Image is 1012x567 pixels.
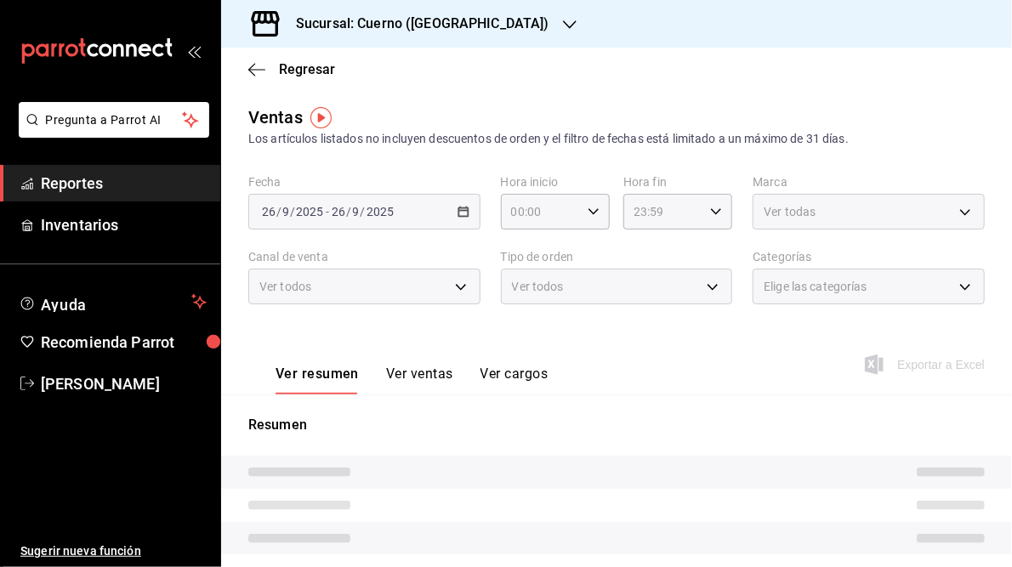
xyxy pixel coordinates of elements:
[261,205,276,218] input: --
[41,331,207,354] span: Recomienda Parrot
[290,205,295,218] span: /
[46,111,183,129] span: Pregunta a Parrot AI
[20,542,207,560] span: Sugerir nueva función
[41,292,185,312] span: Ayuda
[248,252,480,264] label: Canal de venta
[501,177,610,189] label: Hora inicio
[346,205,351,218] span: /
[248,61,335,77] button: Regresar
[276,366,359,394] button: Ver resumen
[764,278,867,295] span: Elige las categorías
[352,205,361,218] input: --
[248,177,480,189] label: Fecha
[276,366,548,394] div: navigation tabs
[41,213,207,236] span: Inventarios
[331,205,346,218] input: --
[386,366,453,394] button: Ver ventas
[295,205,324,218] input: ----
[279,61,335,77] span: Regresar
[326,205,329,218] span: -
[248,130,985,148] div: Los artículos listados no incluyen descuentos de orden y el filtro de fechas está limitado a un m...
[187,44,201,58] button: open_drawer_menu
[753,177,985,189] label: Marca
[259,278,311,295] span: Ver todos
[753,252,985,264] label: Categorías
[623,177,732,189] label: Hora fin
[12,123,209,141] a: Pregunta a Parrot AI
[248,105,303,130] div: Ventas
[276,205,281,218] span: /
[282,14,549,34] h3: Sucursal: Cuerno ([GEOGRAPHIC_DATA])
[248,415,985,435] p: Resumen
[512,278,564,295] span: Ver todos
[361,205,366,218] span: /
[501,252,733,264] label: Tipo de orden
[19,102,209,138] button: Pregunta a Parrot AI
[310,107,332,128] img: Tooltip marker
[764,203,816,220] span: Ver todas
[480,366,549,394] button: Ver cargos
[281,205,290,218] input: --
[41,172,207,195] span: Reportes
[366,205,395,218] input: ----
[41,372,207,395] span: [PERSON_NAME]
